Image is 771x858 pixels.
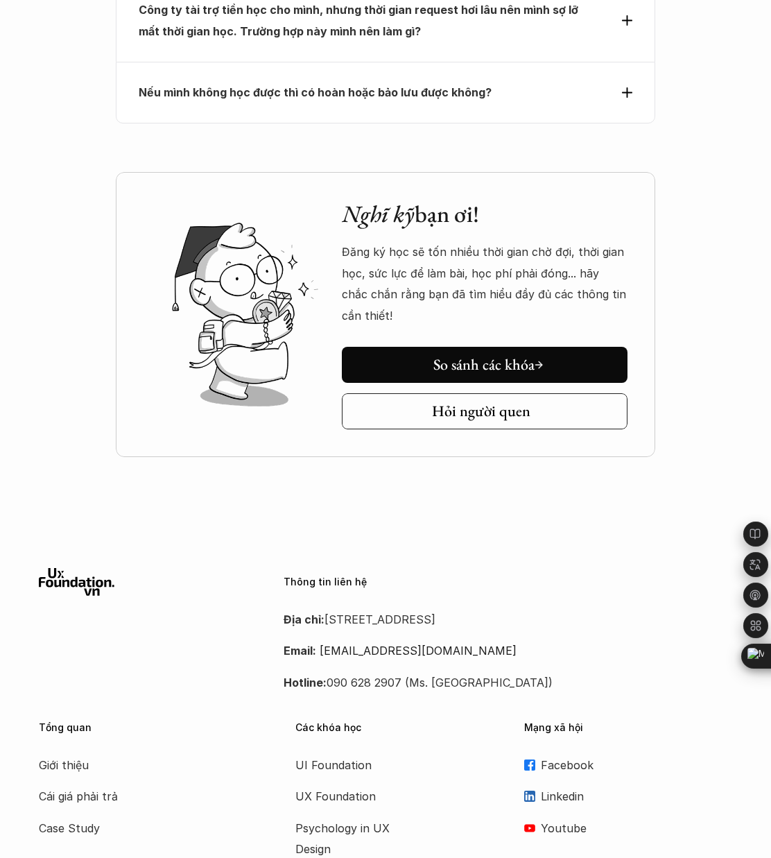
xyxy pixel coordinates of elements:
h5: So sánh các khóa [433,356,535,374]
p: Thông tin liên hệ [284,576,732,588]
a: Youtube [524,818,732,839]
strong: Địa chỉ: [284,612,324,626]
p: 090 628 2907 (Ms. [GEOGRAPHIC_DATA]) [284,672,732,693]
a: Facebook [524,755,732,775]
h5: Hỏi người quen [432,402,530,420]
p: Mạng xã hội [524,722,732,734]
a: [EMAIL_ADDRESS][DOMAIN_NAME] [320,644,517,658]
a: UI Foundation [295,755,406,775]
p: Đăng ký học sẽ tốn nhiều thời gian chờ đợi, thời gian học, sức lực để làm bài, học phí phải đóng.... [342,241,627,326]
em: Nghĩ kỹ [342,198,415,229]
a: Giới thiệu [39,755,150,775]
a: So sánh các khóa [342,347,627,383]
p: Tổng quan [39,722,275,734]
strong: Nếu mình không học được thì có hoàn hoặc bảo lưu được không? [139,85,492,99]
p: [STREET_ADDRESS] [284,609,732,630]
p: Linkedin [541,786,732,807]
a: Hỏi người quen [342,393,627,429]
a: Cái giá phải trả [39,786,150,807]
p: Các khóa học [295,722,503,734]
a: Linkedin [524,786,732,807]
strong: Hotline: [284,676,327,689]
strong: Công ty tài trợ tiền học cho mình, nhưng thời gian request hơi lâu nên mình sợ lỡ mất thời gian h... [139,3,581,37]
p: Facebook [541,755,732,775]
h2: bạn ơi! [342,200,627,228]
a: Case Study [39,818,150,839]
p: Youtube [541,818,732,839]
a: UX Foundation [295,786,406,807]
strong: Email: [284,644,316,658]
